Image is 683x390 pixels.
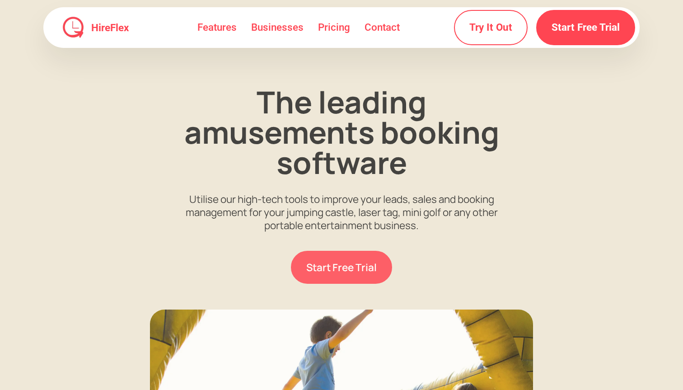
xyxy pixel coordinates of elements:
[190,13,244,42] a: Features
[84,23,132,33] a: HireFlex
[311,13,357,42] a: Pricing
[168,193,515,232] p: Utilise our high-tech tools to improve your leads, sales and booking management for your jumping ...
[291,251,392,284] a: Start Free Trial
[62,17,84,38] img: HireFlex Logo
[244,13,311,42] a: Businesses
[357,13,407,42] a: Contact
[184,81,499,183] strong: The leading amusements booking software
[454,10,528,45] a: Try It Out
[536,10,635,45] a: Start Free Trial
